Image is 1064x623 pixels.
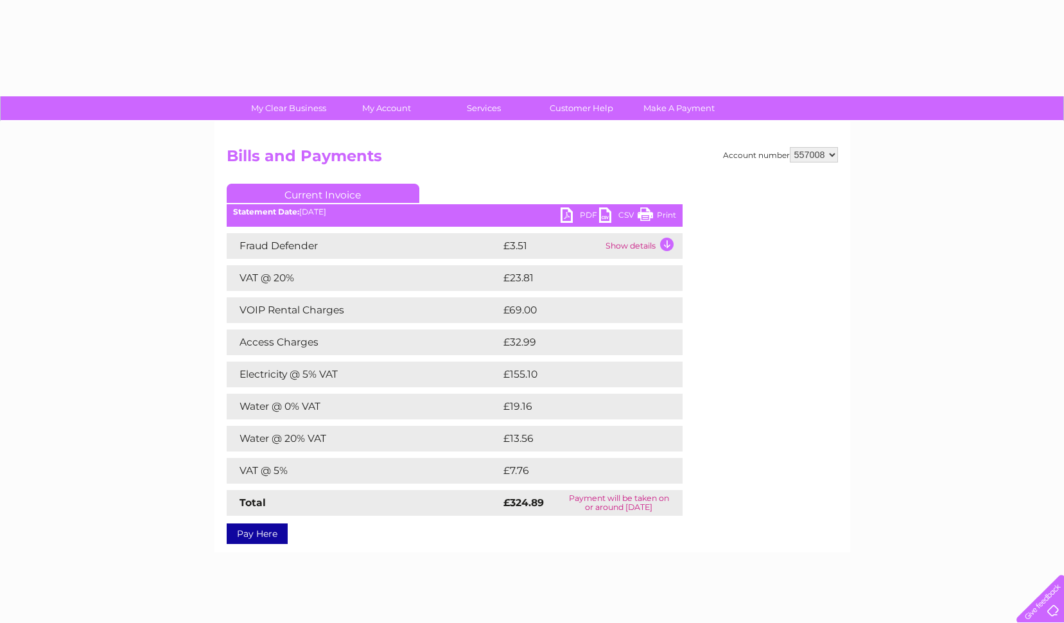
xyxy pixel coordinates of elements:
[431,96,537,120] a: Services
[227,184,419,203] a: Current Invoice
[500,233,602,259] td: £3.51
[227,147,838,171] h2: Bills and Payments
[555,490,682,516] td: Payment will be taken on or around [DATE]
[500,426,656,452] td: £13.56
[602,233,683,259] td: Show details
[528,96,634,120] a: Customer Help
[227,233,500,259] td: Fraud Defender
[227,523,288,544] a: Pay Here
[500,394,654,419] td: £19.16
[626,96,732,120] a: Make A Payment
[500,329,657,355] td: £32.99
[638,207,676,226] a: Print
[227,329,500,355] td: Access Charges
[227,297,500,323] td: VOIP Rental Charges
[500,362,658,387] td: £155.10
[227,394,500,419] td: Water @ 0% VAT
[236,96,342,120] a: My Clear Business
[227,362,500,387] td: Electricity @ 5% VAT
[500,265,656,291] td: £23.81
[500,297,658,323] td: £69.00
[240,496,266,509] strong: Total
[227,458,500,484] td: VAT @ 5%
[227,426,500,452] td: Water @ 20% VAT
[561,207,599,226] a: PDF
[233,207,299,216] b: Statement Date:
[500,458,652,484] td: £7.76
[227,207,683,216] div: [DATE]
[599,207,638,226] a: CSV
[227,265,500,291] td: VAT @ 20%
[333,96,439,120] a: My Account
[503,496,544,509] strong: £324.89
[723,147,838,162] div: Account number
